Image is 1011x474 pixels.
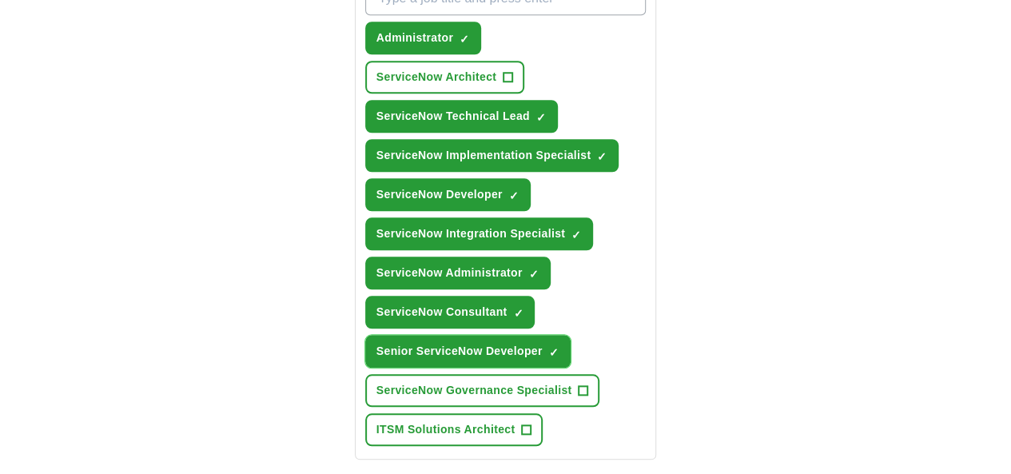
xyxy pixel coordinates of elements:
span: Administrator [376,30,453,46]
button: Administrator✓ [365,22,481,54]
span: ✓ [571,229,581,241]
span: ✓ [509,189,519,202]
button: Senior ServiceNow Developer✓ [365,335,571,368]
button: ServiceNow Architect [365,61,524,94]
span: ServiceNow Architect [376,69,496,86]
span: ✓ [460,33,469,46]
span: ✓ [536,111,546,124]
button: ServiceNow Consultant✓ [365,296,535,329]
span: ServiceNow Technical Lead [376,108,530,125]
span: ServiceNow Developer [376,186,503,203]
span: ServiceNow Integration Specialist [376,225,565,242]
span: ServiceNow Governance Specialist [376,382,572,399]
span: ServiceNow Administrator [376,265,523,281]
span: ServiceNow Implementation Specialist [376,147,591,164]
span: ServiceNow Consultant [376,304,507,321]
button: ServiceNow Integration Specialist✓ [365,217,593,250]
span: ✓ [549,346,559,359]
span: ✓ [513,307,523,320]
span: Senior ServiceNow Developer [376,343,543,360]
span: ✓ [529,268,539,281]
button: ServiceNow Administrator✓ [365,257,551,289]
button: ServiceNow Governance Specialist [365,374,600,407]
button: ITSM Solutions Architect [365,413,543,446]
span: ITSM Solutions Architect [376,421,515,438]
button: ServiceNow Implementation Specialist✓ [365,139,619,172]
button: ServiceNow Technical Lead✓ [365,100,558,133]
span: ✓ [597,150,607,163]
button: ServiceNow Developer✓ [365,178,531,211]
